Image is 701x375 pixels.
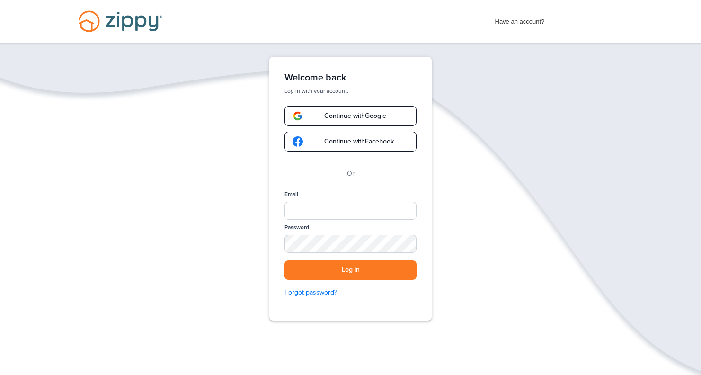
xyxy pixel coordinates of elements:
[293,111,303,121] img: google-logo
[284,223,309,232] label: Password
[315,138,394,145] span: Continue with Facebook
[284,87,417,95] p: Log in with your account.
[284,132,417,152] a: google-logoContinue withFacebook
[347,169,355,179] p: Or
[284,287,417,298] a: Forgot password?
[495,12,545,27] span: Have an account?
[293,136,303,147] img: google-logo
[284,106,417,126] a: google-logoContinue withGoogle
[284,190,298,198] label: Email
[315,113,386,119] span: Continue with Google
[284,72,417,83] h1: Welcome back
[284,202,417,220] input: Email
[284,235,417,253] input: Password
[284,260,417,280] button: Log in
